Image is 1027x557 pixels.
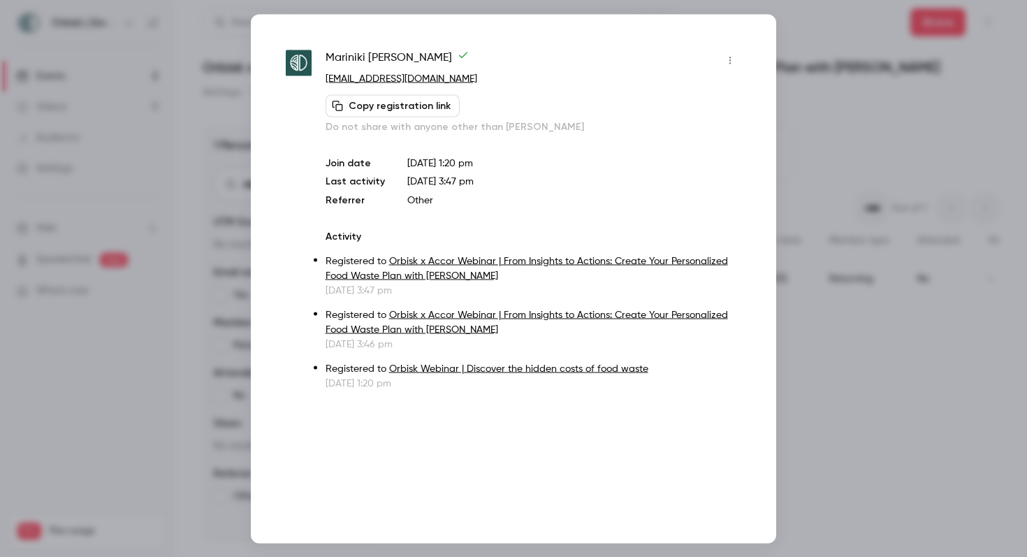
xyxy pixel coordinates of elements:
[326,283,741,297] p: [DATE] 3:47 pm
[326,174,385,189] p: Last activity
[326,94,460,117] button: Copy registration link
[407,193,741,207] p: Other
[326,156,385,170] p: Join date
[389,363,648,373] a: Orbisk Webinar | Discover the hidden costs of food waste
[326,120,741,133] p: Do not share with anyone other than [PERSON_NAME]
[326,229,741,243] p: Activity
[326,254,741,283] p: Registered to
[326,376,741,390] p: [DATE] 1:20 pm
[326,256,728,280] a: Orbisk x Accor Webinar | From Insights to Actions: Create Your Personalized Food Waste Plan with ...
[326,193,385,207] p: Referrer
[326,361,741,376] p: Registered to
[326,308,741,337] p: Registered to
[407,156,741,170] p: [DATE] 1:20 pm
[326,49,469,71] span: Mariniki [PERSON_NAME]
[286,50,312,76] img: orbisk.com
[326,310,728,334] a: Orbisk x Accor Webinar | From Insights to Actions: Create Your Personalized Food Waste Plan with ...
[407,176,474,186] span: [DATE] 3:47 pm
[326,73,477,83] a: [EMAIL_ADDRESS][DOMAIN_NAME]
[326,337,741,351] p: [DATE] 3:46 pm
